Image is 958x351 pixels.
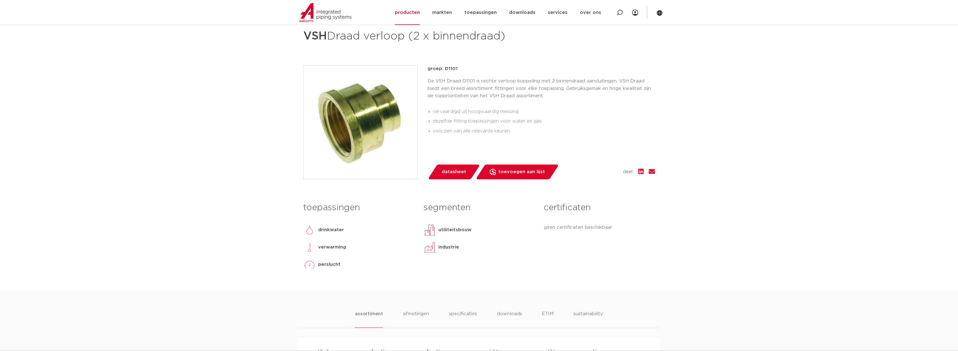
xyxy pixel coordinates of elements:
img: industrie [424,241,436,253]
h3: toepassingen [303,202,414,214]
h3: certificaten [544,202,655,214]
li: specificaties [449,310,477,328]
strong: VSH [303,31,327,42]
span: deel: [623,168,633,176]
img: verwarming [303,241,316,253]
p: groep: D1101 [428,65,655,73]
li: ETIM [542,310,554,328]
span: toevoegen aan lijst [498,167,545,177]
li: downloads [497,310,522,328]
li: afmetingen [403,310,429,328]
p: perslucht [318,261,340,268]
p: utiliteitsbouw [438,226,471,234]
li: assortiment [355,310,383,328]
li: sustainability [573,310,603,328]
h1: Draad verloop (2 x binnendraad) [303,27,535,45]
a: datasheet [428,165,480,179]
img: perslucht [303,258,316,271]
img: drinkwater [303,224,316,236]
p: De VSH Draad D1101 is rechte verloop koppeling met 2 binnendraad aansluitingen. VSH Draad biedt e... [428,77,655,100]
li: vervaardigd uit hoogwaardig messing [433,107,655,117]
h3: segmenten [424,202,534,214]
p: drinkwater [318,226,344,234]
img: Product Image for VSH Draad verloop (2 x binnendraad) [304,65,417,179]
p: verwarming [318,244,346,251]
span: datasheet [442,167,466,177]
li: dezelfde fitting toepassingen voor water en gas [433,116,655,126]
li: voorzien van alle relevante keuren [433,126,655,136]
img: utiliteitsbouw [424,224,436,236]
p: industrie [438,244,459,251]
p: geen certificaten beschikbaar [544,224,655,231]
